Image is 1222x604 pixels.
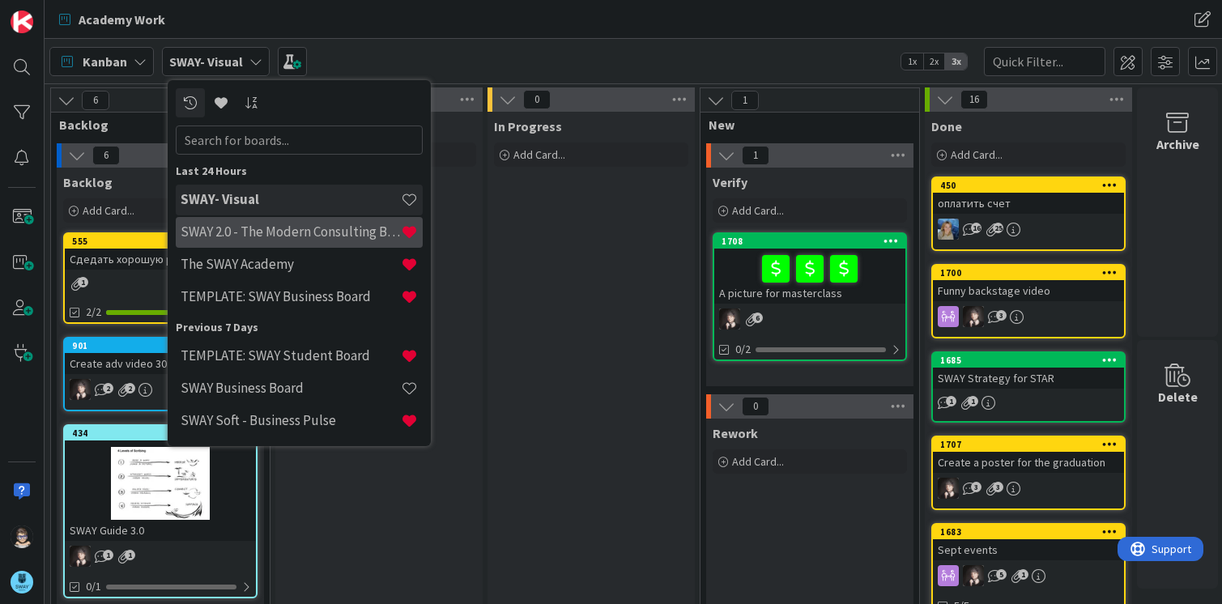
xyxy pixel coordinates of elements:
[993,223,1003,233] span: 25
[742,146,769,165] span: 1
[933,266,1124,301] div: 1700Funny backstage video
[996,569,1007,580] span: 5
[933,368,1124,389] div: SWAY Strategy for STAR
[933,478,1124,499] div: BN
[963,565,984,586] img: BN
[65,426,256,541] div: 434SWAY Guide 3.0
[923,53,945,70] span: 2x
[938,219,959,240] img: MA
[713,174,747,190] span: Verify
[933,437,1124,452] div: 1707
[1156,134,1199,154] div: Archive
[938,478,959,499] img: BN
[125,383,135,393] span: 2
[70,379,91,400] img: BN
[49,5,175,34] a: Academy Work
[933,178,1124,193] div: 450
[714,234,905,304] div: 1708A picture for masterclass
[125,550,135,560] span: 1
[1018,569,1028,580] span: 1
[79,10,165,29] span: Academy Work
[72,236,256,247] div: 555
[931,351,1126,423] a: 1685SWAY Strategy for STAR
[945,53,967,70] span: 3x
[946,396,956,406] span: 1
[1158,387,1198,406] div: Delete
[65,353,256,374] div: Create adv video 30 seconds
[169,53,243,70] b: SWAY- Visual
[714,234,905,249] div: 1708
[732,203,784,218] span: Add Card...
[63,337,258,411] a: 901Create adv video 30 secondsBN
[971,482,981,492] span: 3
[494,118,562,134] span: In Progress
[933,525,1124,560] div: 1683Sept events
[65,379,256,400] div: BN
[968,396,978,406] span: 1
[714,308,905,330] div: BN
[11,525,33,548] img: TP
[735,341,751,358] span: 0/2
[11,11,33,33] img: Visit kanbanzone.com
[931,118,962,134] span: Done
[181,380,401,396] h4: SWAY Business Board
[933,452,1124,473] div: Create a poster for the graduation
[103,383,113,393] span: 2
[713,232,907,361] a: 1708A picture for masterclassBN0/2
[176,125,423,155] input: Search for boards...
[523,90,551,109] span: 0
[181,412,401,428] h4: SWAY Soft - Business Pulse
[940,439,1124,450] div: 1707
[933,565,1124,586] div: BN
[34,2,74,22] span: Support
[65,546,256,567] div: BN
[65,520,256,541] div: SWAY Guide 3.0
[181,288,401,304] h4: TEMPLATE: SWAY Business Board
[181,223,401,240] h4: SWAY 2.0 - The Modern Consulting Blueprint
[933,219,1124,240] div: MA
[713,425,758,441] span: Rework
[940,180,1124,191] div: 450
[993,482,1003,492] span: 3
[719,308,740,330] img: BN
[971,223,981,233] span: 16
[933,178,1124,214] div: 450оплатить счет
[731,91,759,110] span: 1
[83,203,134,218] span: Add Card...
[103,550,113,560] span: 1
[65,234,256,270] div: 555Сдедать хорошую раздатку
[931,436,1126,510] a: 1707Create a poster for the graduationBN
[933,353,1124,389] div: 1685SWAY Strategy for STAR
[940,267,1124,279] div: 1700
[933,193,1124,214] div: оплатить счет
[83,52,127,71] span: Kanban
[65,234,256,249] div: 555
[86,304,101,321] span: 2/2
[65,338,256,374] div: 901Create adv video 30 seconds
[513,147,565,162] span: Add Card...
[996,310,1007,321] span: 3
[951,147,1003,162] span: Add Card...
[933,306,1124,327] div: BN
[933,280,1124,301] div: Funny backstage video
[65,249,256,270] div: Сдедать хорошую раздатку
[181,256,401,272] h4: The SWAY Academy
[963,306,984,327] img: BN
[933,266,1124,280] div: 1700
[709,117,899,133] span: New
[742,397,769,416] span: 0
[63,232,258,324] a: 555Сдедать хорошую раздатку2/2
[72,340,256,351] div: 901
[70,546,91,567] img: BN
[960,90,988,109] span: 16
[714,249,905,304] div: A picture for masterclass
[72,427,256,439] div: 434
[722,236,905,247] div: 1708
[176,319,423,336] div: Previous 7 Days
[752,313,763,323] span: 6
[92,146,120,165] span: 6
[176,163,423,180] div: Last 24 Hours
[933,525,1124,539] div: 1683
[940,526,1124,538] div: 1683
[933,539,1124,560] div: Sept events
